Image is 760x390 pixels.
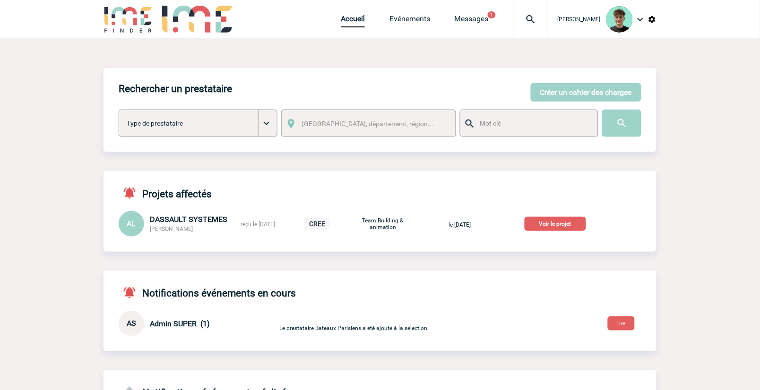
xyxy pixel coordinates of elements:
[558,16,601,23] span: [PERSON_NAME]
[606,6,633,33] img: 131612-0.png
[449,221,471,228] span: le [DATE]
[119,83,232,94] h4: Rechercher un prestataire
[477,117,589,129] input: Mot clé
[127,319,136,328] span: AS
[389,14,430,27] a: Evénements
[600,318,642,327] a: Lire
[127,219,136,228] span: AL
[488,11,496,18] button: 1
[119,286,296,299] h4: Notifications événements en cours
[119,186,212,200] h4: Projets affectés
[525,219,590,228] a: Voir le projet
[304,218,330,230] p: CREE
[608,316,635,331] button: Lire
[104,6,153,33] img: IME-Finder
[150,319,210,328] span: Admin SUPER (1)
[525,217,586,231] p: Voir le projet
[119,318,501,327] a: AS Admin SUPER (1) Le prestataire Bateaux Parisiens a été ajouté à la sélection.
[359,217,406,230] p: Team Building & animation
[119,311,277,336] div: Conversation privée : Client - Agence
[150,226,193,232] span: [PERSON_NAME]
[455,14,489,27] a: Messages
[122,286,142,299] img: notifications-active-24-px-r.png
[602,110,641,137] input: Submit
[241,221,275,228] span: reçu le [DATE]
[302,120,434,127] span: [GEOGRAPHIC_DATA], département, région...
[122,186,142,200] img: notifications-active-24-px-r.png
[341,14,365,27] a: Accueil
[279,316,501,331] p: Le prestataire Bateaux Parisiens a été ajouté à la sélection.
[150,215,227,224] span: DASSAULT SYSTEMES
